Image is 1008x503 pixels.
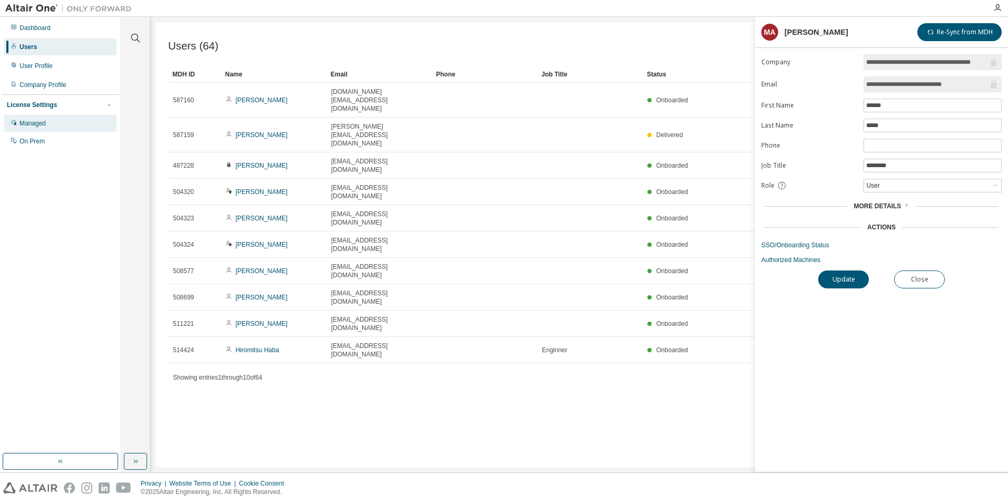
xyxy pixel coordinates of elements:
[236,241,288,248] a: [PERSON_NAME]
[331,315,427,332] span: [EMAIL_ADDRESS][DOMAIN_NAME]
[20,24,51,32] div: Dashboard
[173,96,194,104] span: 587160
[5,3,137,14] img: Altair One
[331,88,427,113] span: [DOMAIN_NAME][EMAIL_ADDRESS][DOMAIN_NAME]
[331,183,427,200] span: [EMAIL_ADDRESS][DOMAIN_NAME]
[331,289,427,306] span: [EMAIL_ADDRESS][DOMAIN_NAME]
[64,482,75,494] img: facebook.svg
[173,346,194,354] span: 514424
[656,267,688,275] span: Onboarded
[761,161,857,170] label: Job Title
[173,188,194,196] span: 504320
[236,267,288,275] a: [PERSON_NAME]
[761,241,1002,249] a: SSO/Onboarding Status
[656,131,683,139] span: Delivered
[864,179,1001,192] div: User
[541,66,638,83] div: Job Title
[20,137,45,146] div: On Prem
[225,66,322,83] div: Name
[236,346,279,354] a: Hiromitsu Haba
[331,263,427,279] span: [EMAIL_ADDRESS][DOMAIN_NAME]
[236,294,288,301] a: [PERSON_NAME]
[331,66,428,83] div: Email
[81,482,92,494] img: instagram.svg
[236,131,288,139] a: [PERSON_NAME]
[656,188,688,196] span: Onboarded
[865,180,881,191] div: User
[656,346,688,354] span: Onboarded
[168,40,218,52] span: Users (64)
[436,66,533,83] div: Phone
[239,479,290,488] div: Cookie Consent
[173,374,263,381] span: Showing entries 1 through 10 of 64
[20,62,53,70] div: User Profile
[784,28,848,36] div: [PERSON_NAME]
[854,202,901,210] span: More Details
[236,162,288,169] a: [PERSON_NAME]
[173,240,194,249] span: 504324
[20,43,37,51] div: Users
[761,256,1002,264] a: Authorized Machines
[331,236,427,253] span: [EMAIL_ADDRESS][DOMAIN_NAME]
[761,121,857,130] label: Last Name
[236,96,288,104] a: [PERSON_NAME]
[236,320,288,327] a: [PERSON_NAME]
[656,294,688,301] span: Onboarded
[173,293,194,302] span: 508699
[656,215,688,222] span: Onboarded
[761,141,857,150] label: Phone
[173,267,194,275] span: 508577
[236,215,288,222] a: [PERSON_NAME]
[169,479,239,488] div: Website Terms of Use
[173,214,194,223] span: 504323
[331,210,427,227] span: [EMAIL_ADDRESS][DOMAIN_NAME]
[656,320,688,327] span: Onboarded
[331,122,427,148] span: [PERSON_NAME][EMAIL_ADDRESS][DOMAIN_NAME]
[173,320,194,328] span: 511221
[141,488,290,497] p: © 2025 Altair Engineering, Inc. All Rights Reserved.
[867,223,896,231] div: Actions
[141,479,169,488] div: Privacy
[172,66,217,83] div: MDH ID
[656,241,688,248] span: Onboarded
[236,188,288,196] a: [PERSON_NAME]
[761,24,778,41] div: MA
[917,23,1002,41] button: Re-Sync from MDH
[173,131,194,139] span: 587159
[331,157,427,174] span: [EMAIL_ADDRESS][DOMAIN_NAME]
[656,162,688,169] span: Onboarded
[20,81,66,89] div: Company Profile
[818,270,869,288] button: Update
[761,181,774,190] span: Role
[761,101,857,110] label: First Name
[116,482,131,494] img: youtube.svg
[173,161,194,170] span: 487228
[7,101,57,109] div: License Settings
[656,96,688,104] span: Onboarded
[99,482,110,494] img: linkedin.svg
[761,80,857,89] label: Email
[20,119,46,128] div: Managed
[647,66,935,83] div: Status
[3,482,57,494] img: altair_logo.svg
[542,346,567,354] span: Enginner
[894,270,945,288] button: Close
[761,58,857,66] label: Company
[331,342,427,359] span: [EMAIL_ADDRESS][DOMAIN_NAME]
